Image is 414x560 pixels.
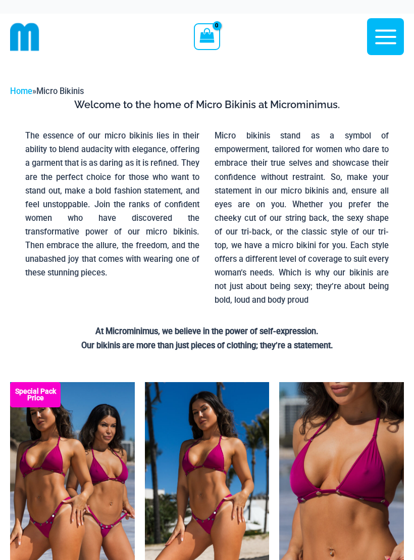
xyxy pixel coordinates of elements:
[10,388,61,401] b: Special Pack Price
[10,86,84,96] span: »
[10,86,32,96] a: Home
[10,22,39,52] img: cropped mm emblem
[18,98,396,111] h3: Welcome to the home of Micro Bikinis at Microminimus.
[194,23,220,50] a: View Shopping Cart, empty
[36,86,84,96] span: Micro Bikinis
[95,326,319,336] strong: At Microminimus, we believe in the power of self-expression.
[25,129,199,279] p: The essence of our micro bikinis lies in their ability to blend audacity with elegance, offering ...
[215,129,389,307] p: Micro bikinis stand as a symbol of empowerment, tailored for women who dare to embrace their true...
[81,341,333,350] strong: Our bikinis are more than just pieces of clothing; they’re a statement.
